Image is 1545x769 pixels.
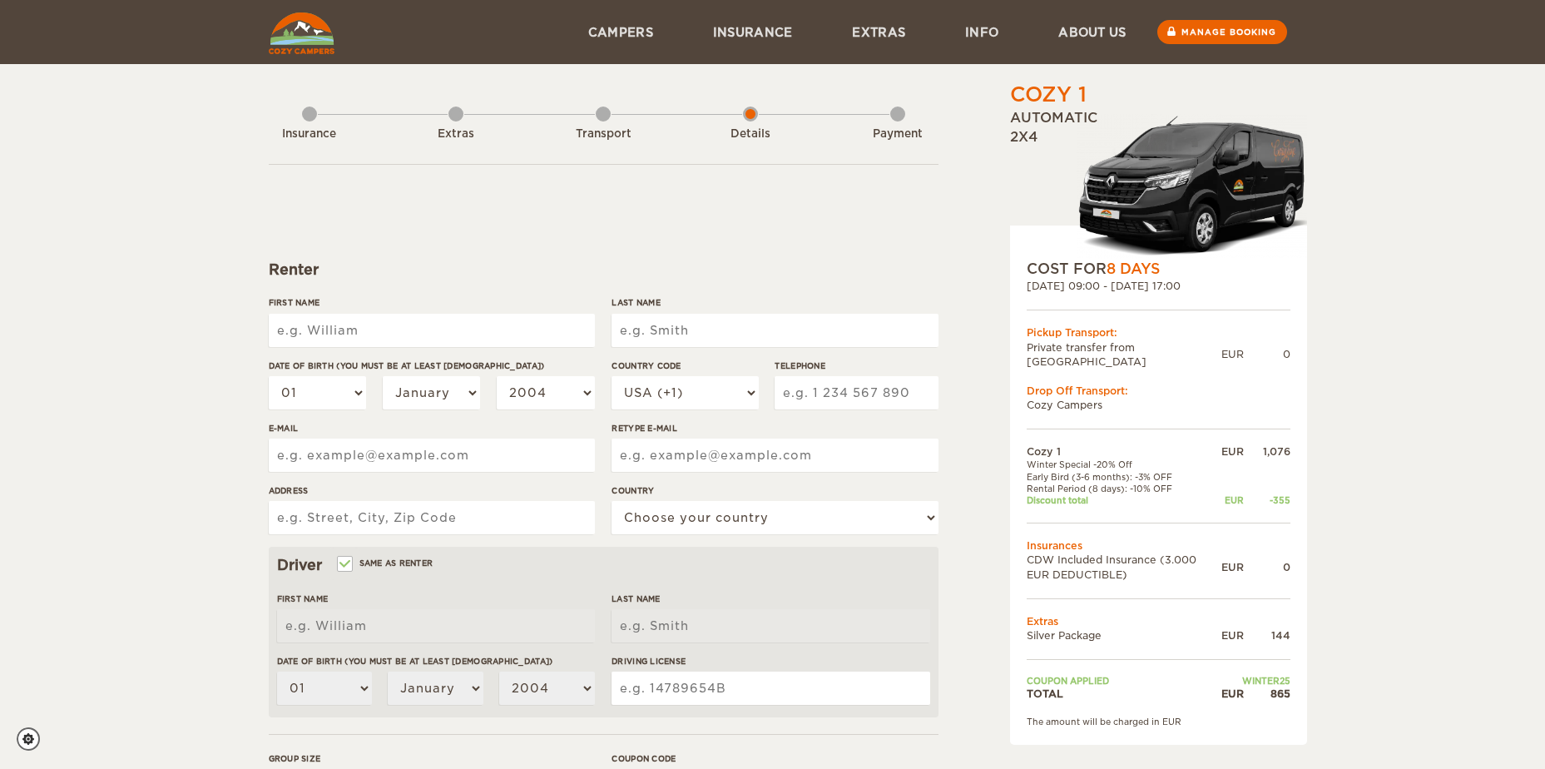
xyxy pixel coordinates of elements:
label: Coupon code [612,752,938,765]
span: 8 Days [1107,260,1160,277]
td: Early Bird (3-6 months): -3% OFF [1027,471,1221,483]
div: Pickup Transport: [1027,325,1290,340]
label: E-mail [269,422,595,434]
a: Cookie settings [17,727,51,751]
div: Renter [269,260,938,280]
div: 865 [1244,687,1290,701]
div: COST FOR [1027,259,1290,279]
img: Stuttur-m-c-logo-2.png [1077,114,1307,259]
div: Insurance [264,127,355,142]
a: Manage booking [1157,20,1287,44]
td: TOTAL [1027,687,1221,701]
input: e.g. Smith [612,314,938,347]
label: Last Name [612,593,929,605]
div: Transport [557,127,649,142]
label: Driving License [612,655,929,667]
div: EUR [1221,560,1244,574]
div: Drop Off Transport: [1027,384,1290,398]
label: Same as renter [339,555,433,571]
label: Date of birth (You must be at least [DEMOGRAPHIC_DATA]) [269,360,595,372]
label: Telephone [775,360,938,372]
div: 0 [1244,347,1290,361]
div: Details [705,127,796,142]
input: e.g. example@example.com [269,439,595,472]
input: e.g. William [277,609,595,642]
td: Insurances [1027,538,1290,553]
input: e.g. Smith [612,609,929,642]
label: Country Code [612,360,758,372]
td: Discount total [1027,494,1221,506]
input: e.g. 14789654B [612,672,929,705]
input: e.g. William [269,314,595,347]
div: Cozy 1 [1010,81,1087,109]
label: Address [269,484,595,497]
label: Country [612,484,938,497]
label: Retype E-mail [612,422,938,434]
td: Winter Special -20% Off [1027,459,1221,470]
div: EUR [1221,494,1244,506]
div: The amount will be charged in EUR [1027,716,1290,727]
div: Extras [410,127,502,142]
td: WINTER25 [1221,675,1290,687]
input: e.g. 1 234 567 890 [775,376,938,409]
label: Date of birth (You must be at least [DEMOGRAPHIC_DATA]) [277,655,595,667]
div: Payment [852,127,943,142]
label: First Name [277,593,595,605]
div: EUR [1221,347,1244,361]
div: 1,076 [1244,444,1290,459]
div: EUR [1221,628,1244,642]
div: EUR [1221,687,1244,701]
div: [DATE] 09:00 - [DATE] 17:00 [1027,279,1290,293]
td: Coupon applied [1027,675,1221,687]
div: Driver [277,555,930,575]
td: Silver Package [1027,628,1221,642]
input: e.g. example@example.com [612,439,938,472]
td: Extras [1027,614,1290,628]
div: -355 [1244,494,1290,506]
td: CDW Included Insurance (3.000 EUR DEDUCTIBLE) [1027,553,1221,581]
div: Automatic 2x4 [1010,109,1307,259]
div: 144 [1244,628,1290,642]
td: Cozy 1 [1027,444,1221,459]
label: Group size [269,752,595,765]
td: Private transfer from [GEOGRAPHIC_DATA] [1027,340,1221,369]
div: EUR [1221,444,1244,459]
div: 0 [1244,560,1290,574]
input: e.g. Street, City, Zip Code [269,501,595,534]
td: Cozy Campers [1027,398,1290,412]
img: Cozy Campers [269,12,334,54]
td: Rental Period (8 days): -10% OFF [1027,483,1221,494]
label: First Name [269,296,595,309]
label: Last Name [612,296,938,309]
input: Same as renter [339,560,349,571]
